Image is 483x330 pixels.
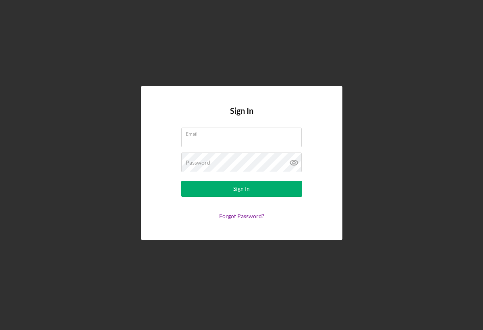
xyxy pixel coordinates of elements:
label: Password [186,159,210,166]
div: Sign In [233,181,250,197]
button: Sign In [181,181,302,197]
h4: Sign In [230,106,253,128]
label: Email [186,128,302,137]
a: Forgot Password? [219,212,264,219]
